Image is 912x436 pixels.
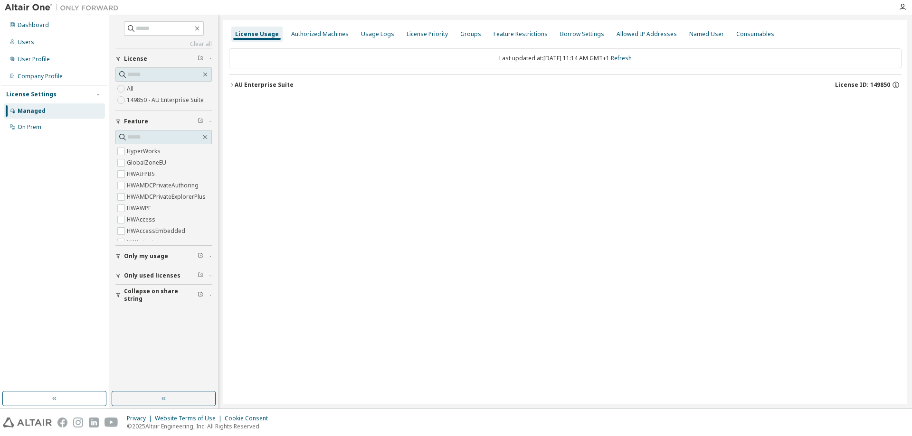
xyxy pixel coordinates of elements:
div: Website Terms of Use [155,415,225,422]
div: Named User [689,30,724,38]
div: Usage Logs [361,30,394,38]
span: Feature [124,118,148,125]
div: Privacy [127,415,155,422]
img: instagram.svg [73,417,83,427]
label: HWAMDCPrivateExplorerPlus [127,191,208,203]
label: HWAWPF [127,203,153,214]
div: Users [18,38,34,46]
img: linkedin.svg [89,417,99,427]
span: Clear filter [198,291,203,299]
div: Last updated at: [DATE] 11:14 AM GMT+1 [229,48,902,68]
label: HWAccessEmbedded [127,225,187,237]
span: Collapse on share string [124,288,198,303]
button: License [115,48,212,69]
div: Feature Restrictions [494,30,548,38]
div: User Profile [18,56,50,63]
div: Dashboard [18,21,49,29]
span: Only my usage [124,252,168,260]
p: © 2025 Altair Engineering, Inc. All Rights Reserved. [127,422,274,430]
span: License ID: 149850 [835,81,890,89]
div: Consumables [736,30,774,38]
div: License Settings [6,91,57,98]
span: License [124,55,147,63]
div: Managed [18,107,46,115]
img: altair_logo.svg [3,417,52,427]
label: 149850 - AU Enterprise Suite [127,94,206,106]
label: HWAMDCPrivateAuthoring [127,180,200,191]
button: Only used licenses [115,265,212,286]
span: Clear filter [198,118,203,125]
div: License Priority [407,30,448,38]
button: Feature [115,111,212,132]
span: Clear filter [198,252,203,260]
button: AU Enterprise SuiteLicense ID: 149850 [229,74,902,95]
span: Clear filter [198,272,203,279]
button: Collapse on share string [115,285,212,306]
span: Clear filter [198,55,203,63]
div: AU Enterprise Suite [235,81,294,89]
div: Cookie Consent [225,415,274,422]
label: HWAccess [127,214,157,225]
div: Company Profile [18,73,63,80]
div: Allowed IP Addresses [617,30,677,38]
label: All [127,83,135,94]
img: Altair One [5,3,123,12]
div: License Usage [235,30,279,38]
label: HWAIFPBS [127,168,157,180]
div: Borrow Settings [560,30,604,38]
img: youtube.svg [104,417,118,427]
a: Clear all [115,40,212,48]
span: Only used licenses [124,272,180,279]
div: On Prem [18,123,41,131]
label: GlobalZoneEU [127,157,168,168]
label: HyperWorks [127,146,162,157]
img: facebook.svg [57,417,67,427]
button: Only my usage [115,246,212,267]
a: Refresh [611,54,632,62]
label: HWActivate [127,237,159,248]
div: Groups [460,30,481,38]
div: Authorized Machines [291,30,349,38]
